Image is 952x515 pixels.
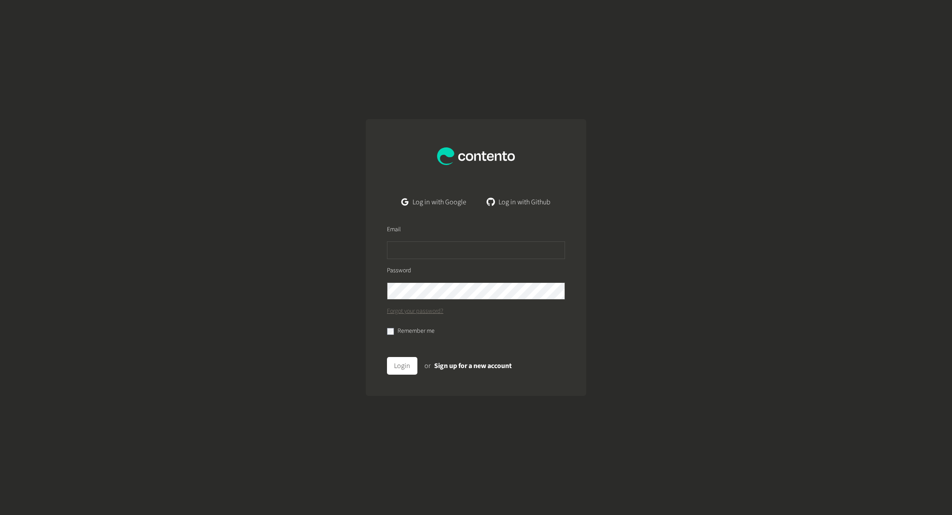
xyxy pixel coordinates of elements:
[434,361,512,371] a: Sign up for a new account
[480,193,558,211] a: Log in with Github
[387,225,401,234] label: Email
[387,266,411,275] label: Password
[387,357,417,375] button: Login
[387,307,443,316] a: Forgot your password?
[398,327,435,336] label: Remember me
[394,193,473,211] a: Log in with Google
[424,361,431,371] span: or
